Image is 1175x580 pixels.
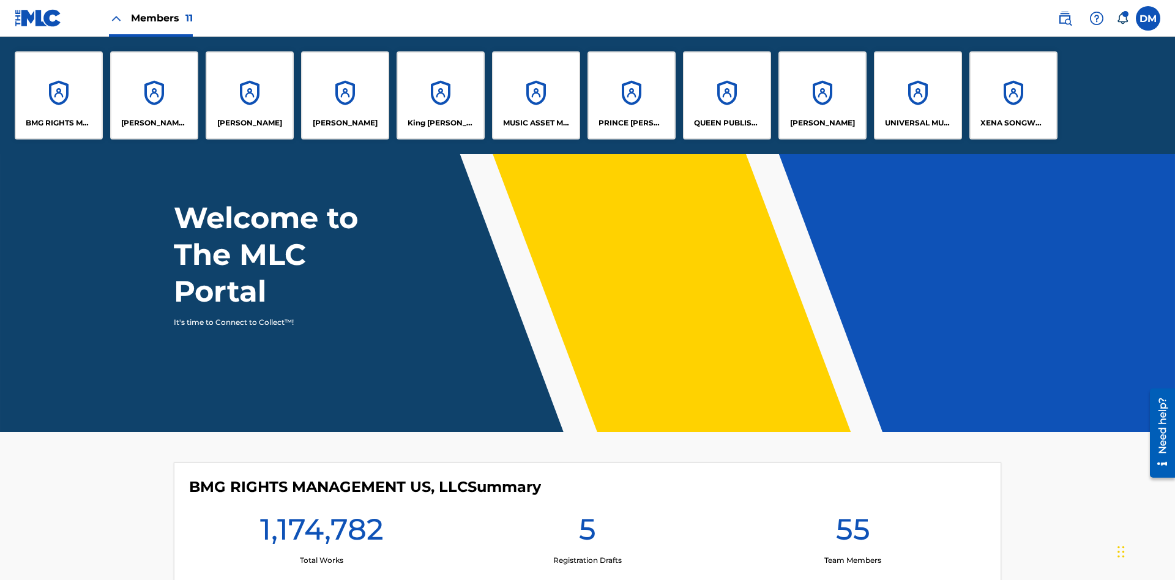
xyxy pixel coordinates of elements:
p: MUSIC ASSET MANAGEMENT (MAM) [503,117,570,128]
img: help [1089,11,1104,26]
a: AccountsQUEEN PUBLISHA [683,51,771,139]
p: Registration Drafts [553,555,622,566]
p: EYAMA MCSINGER [313,117,378,128]
a: Accounts[PERSON_NAME] [301,51,389,139]
img: search [1057,11,1072,26]
a: Accounts[PERSON_NAME] [778,51,867,139]
h1: 1,174,782 [260,511,384,555]
p: XENA SONGWRITER [980,117,1047,128]
p: RONALD MCTESTERSON [790,117,855,128]
p: BMG RIGHTS MANAGEMENT US, LLC [26,117,92,128]
a: Accounts[PERSON_NAME] SONGWRITER [110,51,198,139]
iframe: Resource Center [1141,384,1175,484]
h1: 5 [579,511,596,555]
p: ELVIS COSTELLO [217,117,282,128]
span: 11 [185,12,193,24]
a: AccountsMUSIC ASSET MANAGEMENT (MAM) [492,51,580,139]
h1: 55 [836,511,870,555]
a: AccountsUNIVERSAL MUSIC PUB GROUP [874,51,962,139]
p: Team Members [824,555,881,566]
a: AccountsPRINCE [PERSON_NAME] [587,51,676,139]
a: AccountsKing [PERSON_NAME] [397,51,485,139]
p: QUEEN PUBLISHA [694,117,761,128]
span: Members [131,11,193,25]
a: AccountsBMG RIGHTS MANAGEMENT US, LLC [15,51,103,139]
p: It's time to Connect to Collect™! [174,317,386,328]
img: MLC Logo [15,9,62,27]
div: Drag [1117,534,1125,570]
a: AccountsXENA SONGWRITER [969,51,1057,139]
p: Total Works [300,555,343,566]
p: King McTesterson [408,117,474,128]
a: Accounts[PERSON_NAME] [206,51,294,139]
p: UNIVERSAL MUSIC PUB GROUP [885,117,952,128]
a: Public Search [1053,6,1077,31]
div: Notifications [1116,12,1128,24]
h4: BMG RIGHTS MANAGEMENT US, LLC [189,478,541,496]
iframe: Chat Widget [1114,521,1175,580]
p: CLEO SONGWRITER [121,117,188,128]
h1: Welcome to The MLC Portal [174,199,403,310]
div: Help [1084,6,1109,31]
div: User Menu [1136,6,1160,31]
p: PRINCE MCTESTERSON [599,117,665,128]
img: Close [109,11,124,26]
